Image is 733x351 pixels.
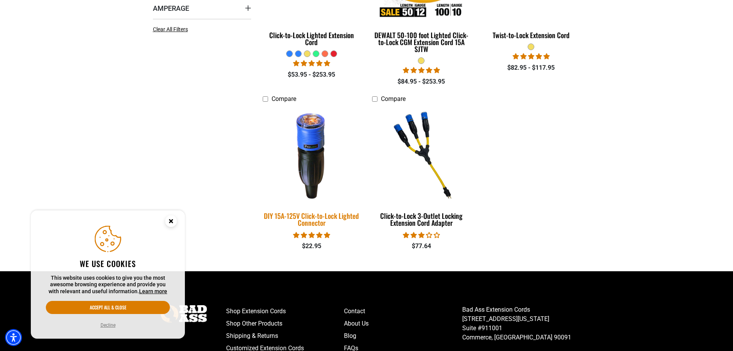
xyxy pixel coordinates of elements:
span: Compare [272,95,296,102]
a: DIY 15A-125V Click-to-Lock Lighted Connector DIY 15A-125V Click-to-Lock Lighted Connector [263,107,361,231]
a: Shipping & Returns [226,330,344,342]
div: $53.95 - $253.95 [263,70,361,79]
div: Accessibility Menu [5,329,22,346]
span: Clear All Filters [153,26,188,32]
div: Click-to-Lock 3-Outlet Locking Extension Cord Adapter [372,212,470,226]
h2: We use cookies [46,259,170,269]
span: 3.00 stars [403,232,440,239]
div: $84.95 - $253.95 [372,77,470,86]
div: Click-to-Lock Lighted Extension Cord [263,32,361,45]
a: This website uses cookies to give you the most awesome browsing experience and provide you with r... [139,288,167,294]
a: Click-to-Lock 3-Outlet Locking Extension Cord Adapter Click-to-Lock 3-Outlet Locking Extension Co... [372,107,470,231]
button: Accept all & close [46,301,170,314]
div: $82.95 - $117.95 [482,63,580,72]
button: Decline [98,321,118,329]
span: 4.84 stars [293,232,330,239]
img: Click-to-Lock 3-Outlet Locking Extension Cord Adapter [373,110,470,199]
div: $77.64 [372,242,470,251]
a: Shop Extension Cords [226,305,344,317]
div: $22.95 [263,242,361,251]
span: Compare [381,95,406,102]
div: Twist-to-Lock Extension Cord [482,32,580,39]
aside: Cookie Consent [31,210,185,339]
a: About Us [344,317,462,330]
div: DEWALT 50-100 foot Lighted Click-to-Lock CGM Extension Cord 15A SJTW [372,32,470,52]
p: Bad Ass Extension Cords [STREET_ADDRESS][US_STATE] Suite #911001 Commerce, [GEOGRAPHIC_DATA] 90091 [462,305,580,342]
span: Amperage [153,4,189,13]
button: Close this option [157,210,185,234]
div: DIY 15A-125V Click-to-Lock Lighted Connector [263,212,361,226]
a: Clear All Filters [153,25,191,34]
img: DIY 15A-125V Click-to-Lock Lighted Connector [258,106,366,204]
span: 5.00 stars [513,53,550,60]
span: 4.84 stars [403,67,440,74]
a: Blog [344,330,462,342]
a: Shop Other Products [226,317,344,330]
p: This website uses cookies to give you the most awesome browsing experience and provide you with r... [46,275,170,295]
a: Contact [344,305,462,317]
span: 4.87 stars [293,60,330,67]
